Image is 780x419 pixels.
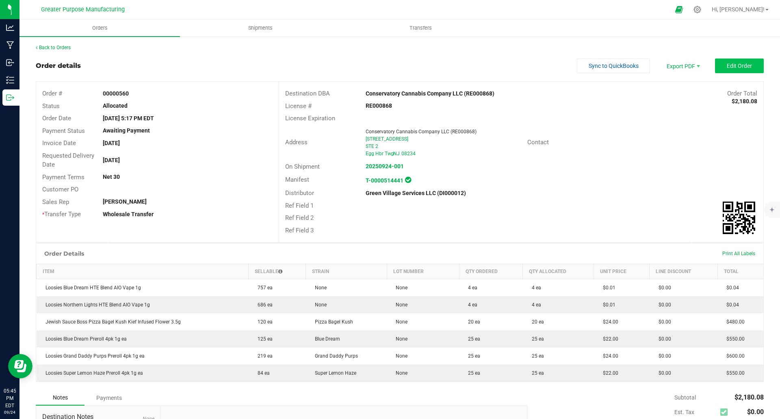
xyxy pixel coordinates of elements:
span: Pizza Bagel Kush [311,319,353,325]
span: Requested Delivery Date [42,152,94,169]
span: None [392,353,407,359]
span: $600.00 [722,353,745,359]
span: Super Lemon Haze [311,370,356,376]
span: , [392,151,393,156]
span: $0.04 [722,285,739,291]
span: $22.00 [599,370,618,376]
a: 20250924-001 [366,163,404,169]
span: None [392,302,407,308]
span: 4 ea [528,285,541,291]
p: 05:45 PM EDT [4,387,16,409]
th: Total [717,264,763,279]
span: None [392,370,407,376]
span: On Shipment [285,163,320,170]
span: Ref Field 2 [285,214,314,221]
span: License Expiration [285,115,335,122]
th: Item [37,264,249,279]
strong: Conservatory Cannabis Company LLC (RE000868) [366,90,494,97]
span: 25 ea [464,336,480,342]
qrcode: 00000560 [723,202,755,234]
span: Ref Field 1 [285,202,314,209]
span: Conservatory Cannabis Company LLC (RE000868) [366,129,477,135]
span: Loosies Grand Daddy Purps Preroll 4pk 1g ea [41,353,145,359]
strong: Allocated [103,102,128,109]
span: $22.00 [599,336,618,342]
span: Shipments [237,24,284,32]
span: $0.01 [599,285,615,291]
span: Grand Daddy Purps [311,353,358,359]
span: $0.04 [722,302,739,308]
span: $0.00 [654,336,671,342]
span: 25 ea [464,353,480,359]
inline-svg: Manufacturing [6,41,14,49]
span: Order # [42,90,62,97]
span: Hi, [PERSON_NAME]! [712,6,765,13]
span: 125 ea [253,336,273,342]
h1: Order Details [44,250,84,257]
span: None [392,319,407,325]
span: Sales Rep [42,198,69,206]
span: Destination DBA [285,90,330,97]
strong: $2,180.08 [732,98,757,104]
span: 686 ea [253,302,273,308]
div: Order details [36,61,81,71]
a: T-0000514441 [366,177,403,184]
button: Sync to QuickBooks [577,59,650,73]
strong: [DATE] [103,157,120,163]
span: 84 ea [253,370,270,376]
span: Sync to QuickBooks [589,63,639,69]
span: 20 ea [464,319,480,325]
th: Sellable [249,264,306,279]
inline-svg: Inbound [6,59,14,67]
span: STE 2 [366,143,378,149]
span: $0.00 [654,319,671,325]
th: Line Discount [650,264,718,279]
a: Transfers [340,20,501,37]
strong: [DATE] 5:17 PM EDT [103,115,154,122]
strong: 00000560 [103,90,129,97]
th: Lot Number [387,264,459,279]
span: Greater Purpose Manufacturing [41,6,125,13]
span: Address [285,139,308,146]
span: $0.00 [654,285,671,291]
span: NJ [393,151,400,156]
inline-svg: Inventory [6,76,14,84]
span: Export PDF [658,59,707,73]
button: Edit Order [715,59,764,73]
span: Loosies Super Lemon Haze Preroll 4pk 1g ea [41,370,143,376]
th: Strain [306,264,387,279]
a: Back to Orders [36,45,71,50]
span: None [311,302,327,308]
span: None [392,336,407,342]
span: 20 ea [528,319,544,325]
span: Contact [527,139,549,146]
th: Unit Price [594,264,650,279]
span: 120 ea [253,319,273,325]
span: 25 ea [528,370,544,376]
span: Invoice Date [42,139,76,147]
span: $0.00 [654,302,671,308]
span: 25 ea [464,370,480,376]
iframe: Resource center [8,354,32,378]
span: Egg Hbr Twp [366,151,394,156]
th: Qty Allocated [523,264,594,279]
span: Edit Order [727,63,752,69]
span: $24.00 [599,319,618,325]
span: Order Total [727,90,757,97]
div: Notes [36,390,84,406]
span: [STREET_ADDRESS] [366,136,408,142]
span: Orders [81,24,119,32]
span: $550.00 [722,336,745,342]
span: $0.01 [599,302,615,308]
span: 4 ea [464,302,477,308]
span: 25 ea [528,336,544,342]
span: Loosies Northern Lights HTE Blend AIO Vape 1g [41,302,150,308]
span: $550.00 [722,370,745,376]
span: Jewish Sauce Boss Pizza Bagel Kush Kief Infused Flower 3.5g [41,319,181,325]
span: Payment Terms [42,174,84,181]
span: Transfers [399,24,443,32]
inline-svg: Analytics [6,24,14,32]
span: None [311,285,327,291]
